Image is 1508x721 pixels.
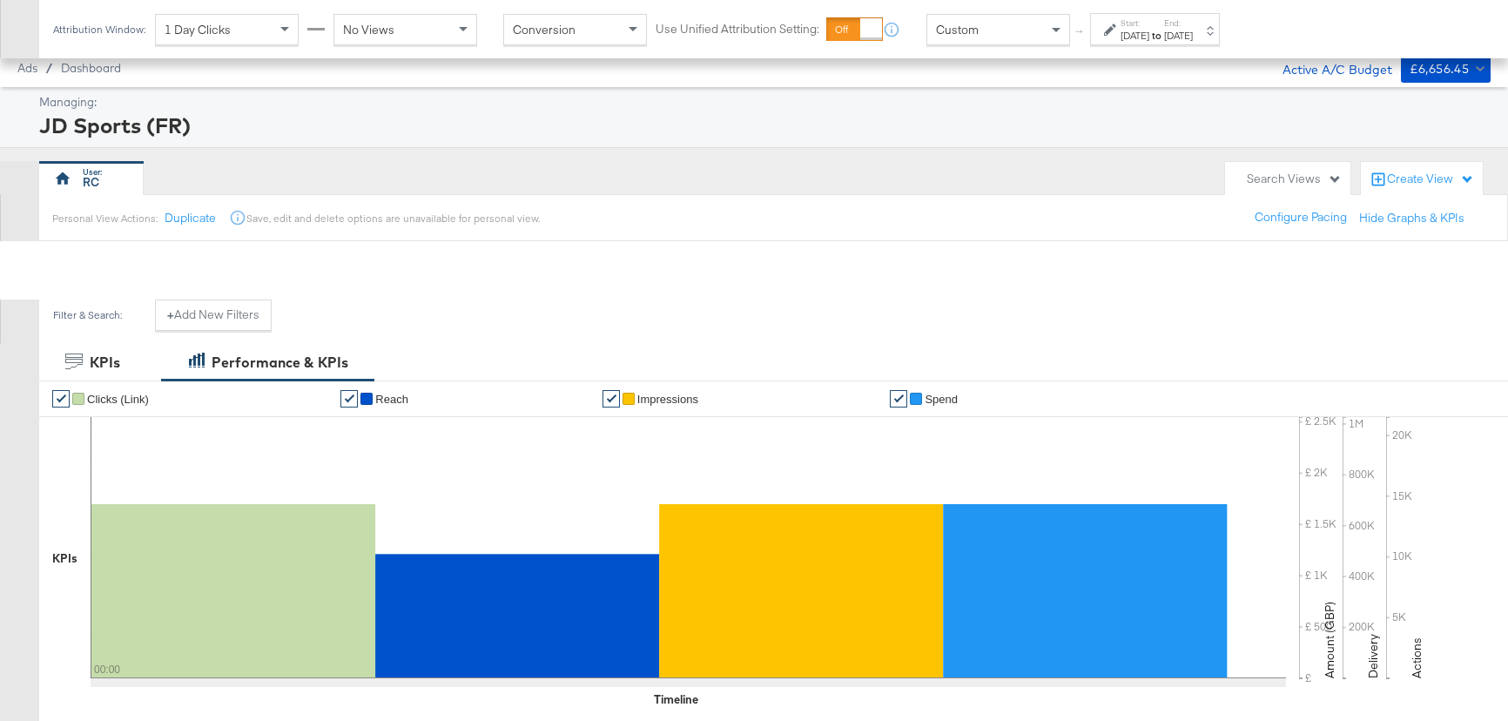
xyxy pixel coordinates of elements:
strong: + [167,307,174,323]
div: KPIs [52,550,77,567]
div: Save, edit and delete options are unavailable for personal view. [246,212,540,226]
button: +Add New Filters [155,300,272,331]
div: Attribution Window: [52,24,146,36]
button: £6,656.45 [1401,55,1491,83]
button: Configure Pacing [1242,202,1359,233]
span: / [37,61,61,75]
div: Search Views [1247,171,1342,187]
div: JD Sports (FR) [39,111,1486,140]
span: Impressions [637,393,698,406]
text: Actions [1409,637,1424,678]
label: Start: [1121,17,1149,29]
strong: to [1149,29,1164,42]
label: Use Unified Attribution Setting: [656,21,819,37]
div: £6,656.45 [1410,58,1470,80]
a: Dashboard [61,61,121,75]
span: ↑ [1072,30,1088,36]
a: ✔ [340,390,358,408]
button: Duplicate [165,210,216,226]
span: No Views [343,22,394,37]
span: Conversion [513,22,576,37]
div: Personal View Actions: [52,212,158,226]
span: 1 Day Clicks [165,22,231,37]
div: Managing: [39,94,1486,111]
div: Active A/C Budget [1264,55,1392,81]
div: KPIs [90,353,120,373]
div: Filter & Search: [52,309,123,321]
a: ✔ [890,390,907,408]
span: Custom [936,22,979,37]
div: Timeline [654,691,698,708]
div: Performance & KPIs [212,353,348,373]
div: RC [83,174,99,191]
a: ✔ [603,390,620,408]
label: End: [1164,17,1193,29]
button: Hide Graphs & KPIs [1359,210,1464,226]
span: Spend [925,393,958,406]
a: ✔ [52,390,70,408]
div: [DATE] [1164,29,1193,43]
span: Clicks (Link) [87,393,149,406]
text: Amount (GBP) [1322,602,1337,678]
text: Delivery [1365,634,1381,678]
div: Create View [1387,171,1474,188]
div: [DATE] [1121,29,1149,43]
span: Ads [17,61,37,75]
span: Reach [375,393,408,406]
